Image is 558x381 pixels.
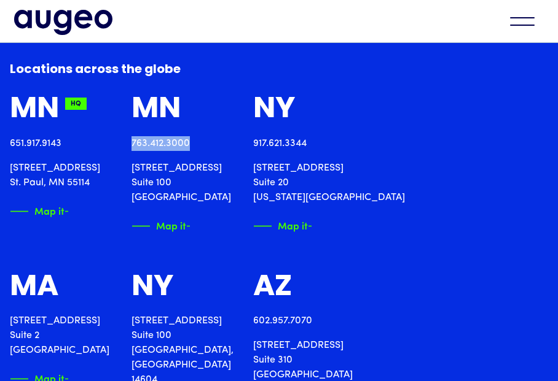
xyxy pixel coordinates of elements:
div: menu [501,8,544,35]
div: NY [253,94,295,126]
div: MA [10,272,58,304]
h6: Locations across the globe [10,61,433,79]
a: 602.957.7070 [253,316,312,326]
p: [STREET_ADDRESS] Suite 2 [GEOGRAPHIC_DATA] [10,314,112,358]
div: Map it [278,218,308,231]
div: NY [132,272,173,304]
img: Arrow symbol in bright green pointing right to indicate an active link. [186,220,205,233]
div: MN [10,94,59,126]
div: HQ [65,98,87,110]
img: Arrow symbol in bright green pointing right to indicate an active link. [308,220,326,233]
div: AZ [253,272,292,304]
img: Augeo's full logo in midnight blue. [14,10,112,34]
p: [STREET_ADDRESS] St. Paul, MN 55114 [10,161,112,190]
p: [STREET_ADDRESS] Suite 100 [GEOGRAPHIC_DATA] [132,161,234,205]
a: 763.412.3000 [132,139,190,148]
div: Map it [156,218,186,231]
div: MN [132,94,181,126]
a: Map itArrow symbol in bright green pointing right to indicate an active link. [132,220,190,233]
img: Arrow symbol in bright green pointing right to indicate an active link. [65,205,83,218]
a: home [14,10,112,34]
a: 917.621.3344 [253,139,307,148]
a: Map itArrow symbol in bright green pointing right to indicate an active link. [10,205,68,218]
div: Map it [34,203,65,216]
a: Map itArrow symbol in bright green pointing right to indicate an active link. [253,220,312,233]
a: 651.917.9143 [10,139,61,148]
